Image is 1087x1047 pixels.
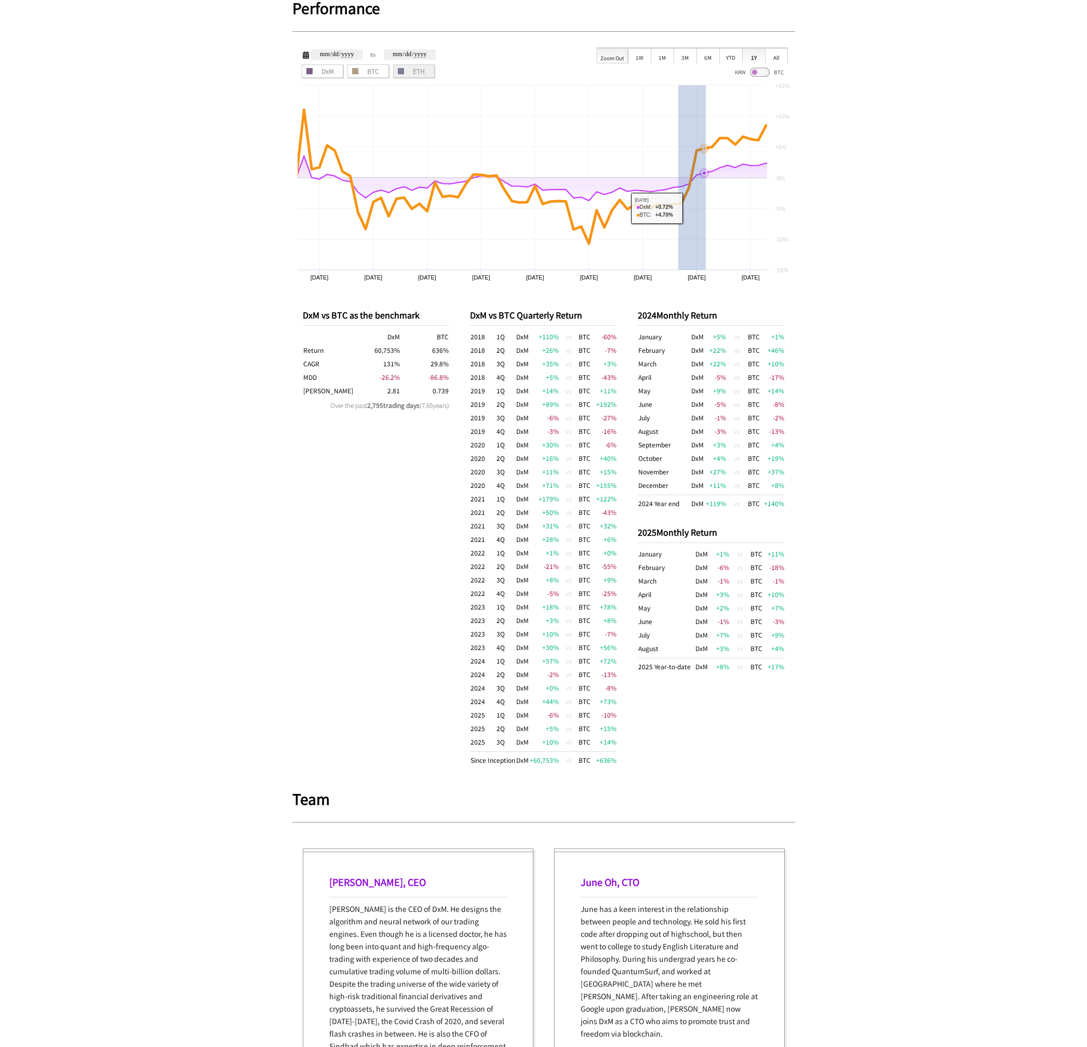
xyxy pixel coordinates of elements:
div: 6M [696,48,719,63]
td: vs [559,560,578,573]
td: DxM [689,495,706,511]
td: vs [727,465,747,479]
td: 2019 [470,411,496,425]
td: DxM [516,411,529,425]
td: DxM [689,425,706,438]
td: DxM [516,492,529,506]
td: vs [730,547,750,561]
td: BTC [578,546,591,560]
td: BTC [747,452,763,465]
text: [DATE] [688,274,706,281]
td: 2020 [470,479,496,492]
td: 2021 [470,506,496,519]
td: 3Q [496,465,516,479]
td: January [638,330,689,343]
td: November [638,465,689,479]
td: March [638,357,689,370]
td: +78 % [591,600,617,614]
td: -18 % [764,561,785,574]
td: +0 % [591,546,617,560]
td: vs [559,370,578,384]
span: Maximum Drawdown [303,373,317,381]
td: 1Q [496,330,516,343]
td: vs [730,561,750,574]
text: [DATE] [634,274,652,281]
td: BTC [747,384,763,397]
div: 1W [628,48,651,63]
td: BTC [578,506,591,519]
td: -21 % [529,560,559,573]
span: Sharpe Ratio [303,386,353,395]
span: -86.8 % [428,373,449,381]
td: vs [727,452,747,465]
td: 0.739 [400,384,449,397]
text: -15% [775,267,788,273]
td: DxM [516,343,529,357]
td: 2018 [470,330,496,343]
td: +27 % [705,465,727,479]
td: 2022 [470,573,496,587]
td: BTC [578,452,591,465]
td: +110 % [529,330,559,343]
td: BTC [578,438,591,452]
td: vs [727,384,747,397]
td: DxM [695,547,709,561]
text: [DATE] [310,274,328,281]
td: DxM [516,479,529,492]
td: vs [559,492,578,506]
td: BTC [578,560,591,573]
td: 1Q [496,546,516,560]
td: 2019 [470,397,496,411]
td: 2023 [470,600,496,614]
span: BTC [774,68,784,76]
td: BTC [747,357,763,370]
td: vs [727,479,747,495]
td: 2Q [496,397,516,411]
td: 2019 [470,425,496,438]
td: +11 % [591,384,617,397]
td: +3 % [705,438,727,452]
td: -1 % [705,411,727,425]
text: +10% [775,113,790,120]
td: 2.81 [352,384,400,397]
td: +9 % [591,573,617,587]
td: 2022 [470,546,496,560]
td: BTC [578,479,591,492]
text: [DATE] [742,274,760,281]
div: Zoom Out [597,48,628,63]
td: +11 % [764,547,785,561]
td: July [638,411,689,425]
td: BTC [747,343,763,357]
span: -26.2 % [380,373,400,381]
td: BTC [578,573,591,587]
td: -6 % [709,561,730,574]
td: 2018 [470,370,496,384]
text: [DATE] [580,274,598,281]
td: -3 % [529,425,559,438]
text: [DATE] [526,274,544,281]
th: DxM [352,330,400,343]
td: 3Q [496,411,516,425]
td: 2021 [470,519,496,533]
td: BTC [578,397,591,411]
td: +16 % [529,452,559,465]
td: December [638,479,689,495]
td: +71 % [529,479,559,492]
td: -55 % [591,560,617,573]
td: BTC [578,411,591,425]
td: +155 % [591,479,617,492]
td: +3 % [591,357,617,370]
td: -3 % [705,425,727,438]
td: DxM [689,384,706,397]
td: BTC [578,587,591,600]
text: -5% [775,206,785,212]
td: 2Q [496,343,516,357]
td: -25 % [591,587,617,600]
td: +32 % [591,519,617,533]
td: +1 % [709,547,730,561]
td: +22 % [705,343,727,357]
td: 3Q [496,573,516,587]
td: June [638,397,689,411]
td: vs [559,343,578,357]
td: vs [559,506,578,519]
